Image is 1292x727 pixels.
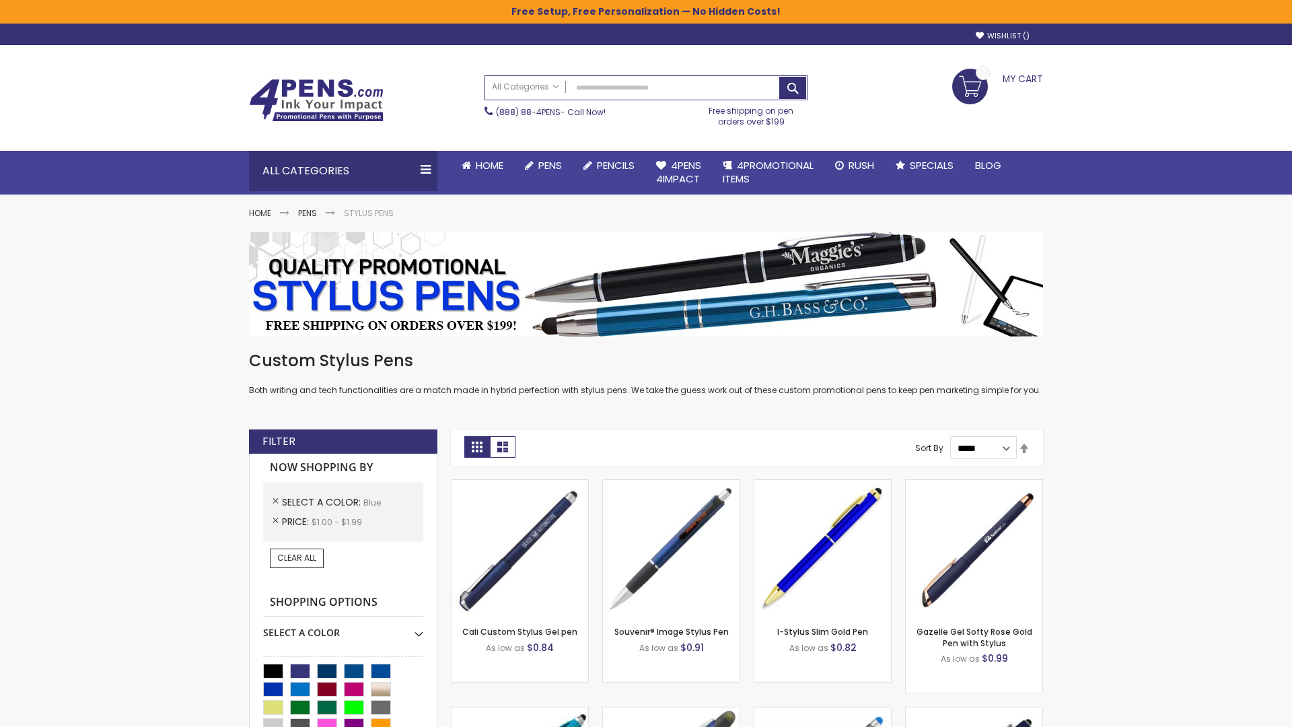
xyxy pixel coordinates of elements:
[712,151,824,195] a: 4PROMOTIONALITEMS
[486,642,525,654] span: As low as
[277,552,316,563] span: Clear All
[485,76,566,98] a: All Categories
[754,479,891,491] a: I-Stylus Slim Gold-Blue
[906,479,1042,491] a: Gazelle Gel Softy Rose Gold Pen with Stylus-Blue
[789,642,828,654] span: As low as
[344,207,394,219] strong: Stylus Pens
[451,151,514,180] a: Home
[263,588,423,617] strong: Shopping Options
[492,81,559,92] span: All Categories
[603,479,740,491] a: Souvenir® Image Stylus Pen-Blue
[496,106,606,118] span: - Call Now!
[262,434,295,449] strong: Filter
[830,641,857,654] span: $0.82
[249,79,384,122] img: 4Pens Custom Pens and Promotional Products
[849,158,874,172] span: Rush
[915,442,943,454] label: Sort By
[249,350,1043,372] h1: Custom Stylus Pens
[249,151,437,191] div: All Categories
[975,158,1001,172] span: Blog
[639,642,678,654] span: As low as
[270,549,324,567] a: Clear All
[906,480,1042,617] img: Gazelle Gel Softy Rose Gold Pen with Stylus-Blue
[249,350,1043,396] div: Both writing and tech functionalities are a match made in hybrid perfection with stylus pens. We ...
[614,626,729,637] a: Souvenir® Image Stylus Pen
[597,158,635,172] span: Pencils
[982,652,1008,665] span: $0.99
[462,626,577,637] a: Cali Custom Stylus Gel pen
[603,707,740,718] a: Souvenir® Jalan Highlighter Stylus Pen Combo-Blue
[249,207,271,219] a: Home
[885,151,964,180] a: Specials
[906,707,1042,718] a: Custom Soft Touch® Metal Pens with Stylus-Blue
[603,480,740,617] img: Souvenir® Image Stylus Pen-Blue
[282,515,312,528] span: Price
[514,151,573,180] a: Pens
[573,151,645,180] a: Pencils
[363,497,381,508] span: Blue
[538,158,562,172] span: Pens
[452,479,588,491] a: Cali Custom Stylus Gel pen-Blue
[249,232,1043,337] img: Stylus Pens
[656,158,701,186] span: 4Pens 4impact
[298,207,317,219] a: Pens
[282,495,363,509] span: Select A Color
[452,480,588,617] img: Cali Custom Stylus Gel pen-Blue
[476,158,503,172] span: Home
[527,641,554,654] span: $0.84
[754,707,891,718] a: Islander Softy Gel with Stylus - ColorJet Imprint-Blue
[263,617,423,639] div: Select A Color
[263,454,423,482] strong: Now Shopping by
[695,100,808,127] div: Free shipping on pen orders over $199
[452,707,588,718] a: Neon Stylus Highlighter-Pen Combo-Blue
[680,641,704,654] span: $0.91
[910,158,954,172] span: Specials
[964,151,1012,180] a: Blog
[645,151,712,195] a: 4Pens4impact
[917,626,1032,648] a: Gazelle Gel Softy Rose Gold Pen with Stylus
[754,480,891,617] img: I-Stylus Slim Gold-Blue
[777,626,868,637] a: I-Stylus Slim Gold Pen
[312,516,362,528] span: $1.00 - $1.99
[723,158,814,186] span: 4PROMOTIONAL ITEMS
[824,151,885,180] a: Rush
[464,436,490,458] strong: Grid
[976,31,1030,41] a: Wishlist
[941,653,980,664] span: As low as
[496,106,561,118] a: (888) 88-4PENS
